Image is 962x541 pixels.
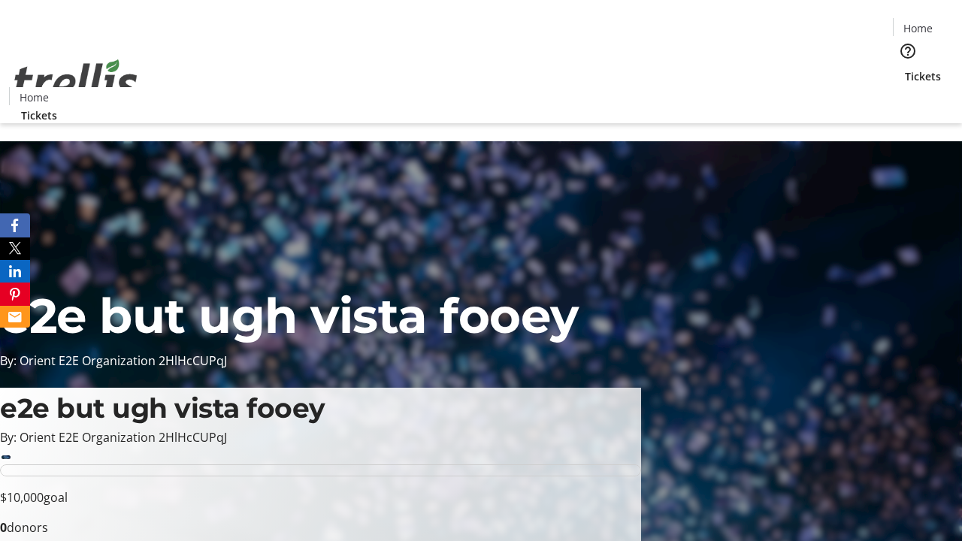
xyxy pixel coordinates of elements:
a: Tickets [893,68,953,84]
span: Home [20,89,49,105]
button: Cart [893,84,923,114]
img: Orient E2E Organization 2HlHcCUPqJ's Logo [9,43,143,118]
a: Tickets [9,107,69,123]
a: Home [10,89,58,105]
span: Tickets [21,107,57,123]
span: Tickets [905,68,941,84]
a: Home [894,20,942,36]
button: Help [893,36,923,66]
span: Home [903,20,933,36]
